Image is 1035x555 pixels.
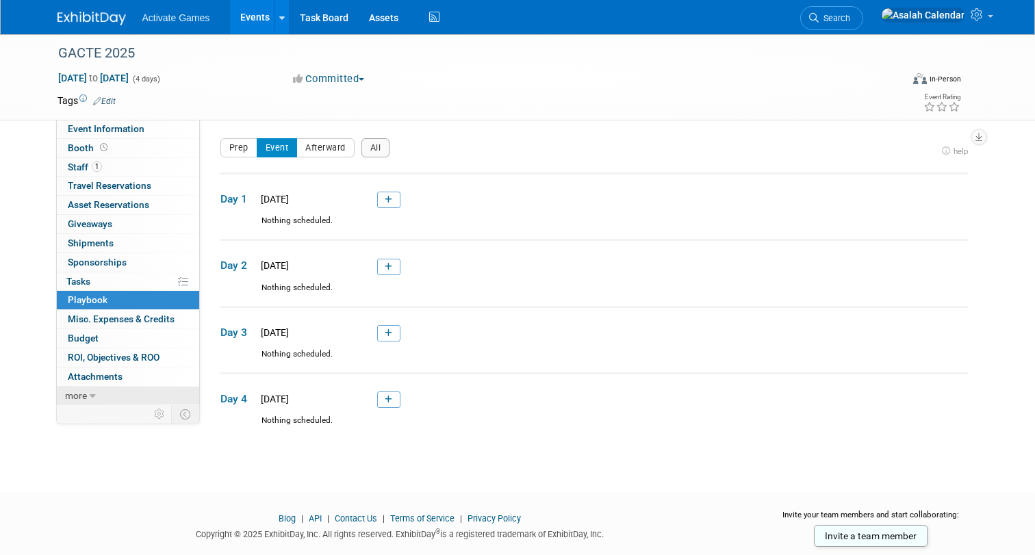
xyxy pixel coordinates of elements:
span: Sponsorships [68,257,127,268]
span: Search [819,13,850,23]
span: Asset Reservations [68,199,149,210]
span: [DATE] [257,393,289,404]
span: Attachments [68,371,123,382]
a: Search [800,6,863,30]
span: Booth not reserved yet [97,142,110,153]
span: Staff [68,162,102,172]
span: Misc. Expenses & Credits [68,313,175,324]
span: more [65,390,87,401]
a: Contact Us [335,513,377,524]
a: more [57,387,199,405]
a: Budget [57,329,199,348]
div: Copyright © 2025 ExhibitDay, Inc. All rights reserved. ExhibitDay is a registered trademark of Ex... [57,525,743,541]
span: Travel Reservations [68,180,151,191]
div: Nothing scheduled. [220,415,968,439]
span: Activate Games [142,12,210,23]
span: help [954,146,968,156]
td: Toggle Event Tabs [171,405,199,423]
img: Asalah Calendar [881,8,965,23]
a: Giveaways [57,215,199,233]
span: [DATE] [257,194,289,205]
a: API [309,513,322,524]
div: Event Rating [923,94,960,101]
span: Tasks [66,276,90,287]
div: Nothing scheduled. [220,215,968,239]
a: Edit [93,96,116,106]
div: In-Person [929,74,961,84]
span: | [457,513,465,524]
img: Format-Inperson.png [913,73,927,84]
div: Event Format [828,71,961,92]
span: [DATE] [DATE] [57,72,129,84]
a: Tasks [57,272,199,291]
span: | [379,513,388,524]
span: Day 3 [220,325,255,340]
span: | [324,513,333,524]
a: Booth [57,139,199,157]
span: Giveaways [68,218,112,229]
sup: ® [435,528,440,535]
div: Invite your team members and start collaborating: [763,509,978,530]
span: ROI, Objectives & ROO [68,352,159,363]
a: Misc. Expenses & Credits [57,310,199,328]
button: Committed [288,72,370,86]
button: Prep [220,138,257,157]
a: Staff1 [57,158,199,177]
a: Playbook [57,291,199,309]
span: | [298,513,307,524]
div: GACTE 2025 [53,41,884,66]
a: ROI, Objectives & ROO [57,348,199,367]
a: Terms of Service [390,513,455,524]
button: Afterward [296,138,355,157]
button: Event [257,138,298,157]
a: Invite a team member [814,525,928,547]
a: Privacy Policy [468,513,521,524]
td: Personalize Event Tab Strip [148,405,172,423]
a: Attachments [57,367,199,386]
span: Event Information [68,123,144,134]
span: Budget [68,333,99,344]
span: Day 4 [220,391,255,406]
img: ExhibitDay [57,12,126,25]
span: 1 [92,162,102,172]
a: Event Information [57,120,199,138]
a: Blog [279,513,296,524]
span: Booth [68,142,110,153]
span: [DATE] [257,327,289,338]
span: Playbook [68,294,107,305]
div: Nothing scheduled. [220,282,968,306]
span: (4 days) [131,75,160,83]
a: Sponsorships [57,253,199,272]
span: Day 1 [220,192,255,207]
span: [DATE] [257,260,289,271]
td: Tags [57,94,116,107]
a: Shipments [57,234,199,253]
div: Nothing scheduled. [220,348,968,372]
span: Day 2 [220,258,255,273]
span: to [87,73,100,83]
a: Asset Reservations [57,196,199,214]
span: Shipments [68,237,114,248]
a: Travel Reservations [57,177,199,195]
button: All [361,138,390,157]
